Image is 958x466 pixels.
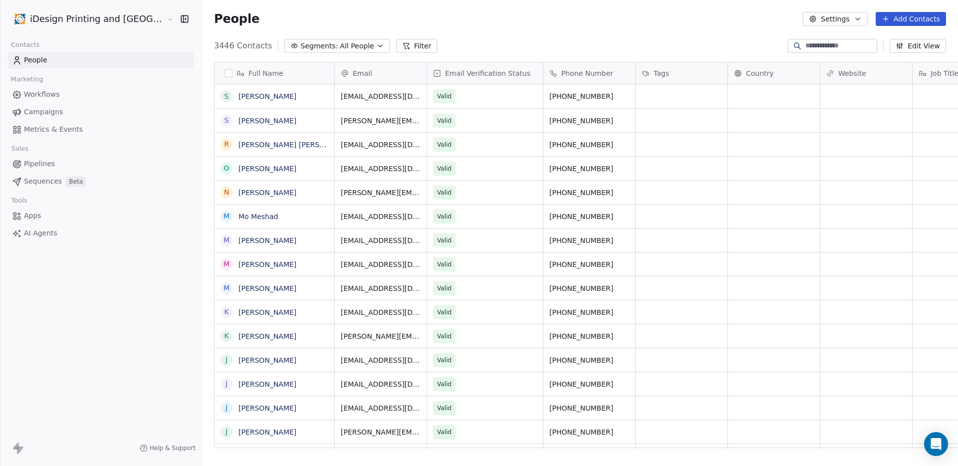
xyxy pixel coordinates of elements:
[8,104,194,120] a: Campaigns
[341,140,421,150] span: [EMAIL_ADDRESS][DOMAIN_NAME]
[838,68,866,78] span: Website
[239,332,296,340] a: [PERSON_NAME]
[396,39,438,53] button: Filter
[224,235,230,245] div: M
[341,212,421,222] span: [EMAIL_ADDRESS][DOMAIN_NAME]
[437,259,452,269] span: Valid
[437,379,452,389] span: Valid
[335,62,427,84] div: Email
[226,427,228,437] div: J
[24,124,83,135] span: Metrics & Events
[549,140,629,150] span: [PHONE_NUMBER]
[24,159,55,169] span: Pipelines
[549,91,629,101] span: [PHONE_NUMBER]
[239,380,296,388] a: [PERSON_NAME]
[239,260,296,268] a: [PERSON_NAME]
[437,91,452,101] span: Valid
[24,228,57,238] span: AI Agents
[215,84,335,449] div: grid
[341,307,421,317] span: [EMAIL_ADDRESS][DOMAIN_NAME]
[66,177,86,187] span: Beta
[224,331,229,341] div: K
[437,235,452,245] span: Valid
[924,432,948,456] div: Open Intercom Messenger
[239,117,296,125] a: [PERSON_NAME]
[341,427,421,437] span: [PERSON_NAME][EMAIL_ADDRESS][DOMAIN_NAME]
[820,62,912,84] div: Website
[549,355,629,365] span: [PHONE_NUMBER]
[225,91,229,102] div: S
[214,40,272,52] span: 3446 Contacts
[239,189,296,197] a: [PERSON_NAME]
[353,68,372,78] span: Email
[437,355,452,365] span: Valid
[239,404,296,412] a: [PERSON_NAME]
[24,107,63,117] span: Campaigns
[8,86,194,103] a: Workflows
[437,140,452,150] span: Valid
[549,235,629,245] span: [PHONE_NUMBER]
[24,89,60,100] span: Workflows
[437,307,452,317] span: Valid
[239,428,296,436] a: [PERSON_NAME]
[224,187,229,198] div: N
[549,427,629,437] span: [PHONE_NUMBER]
[215,62,334,84] div: Full Name
[226,403,228,413] div: J
[341,355,421,365] span: [EMAIL_ADDRESS][DOMAIN_NAME]
[8,208,194,224] a: Apps
[437,212,452,222] span: Valid
[803,12,867,26] button: Settings
[341,331,421,341] span: [PERSON_NAME][EMAIL_ADDRESS][DOMAIN_NAME]
[437,164,452,174] span: Valid
[636,62,727,84] div: Tags
[8,52,194,68] a: People
[239,165,296,173] a: [PERSON_NAME]
[6,72,47,87] span: Marketing
[30,12,165,25] span: iDesign Printing and [GEOGRAPHIC_DATA]
[341,259,421,269] span: [EMAIL_ADDRESS][DOMAIN_NAME]
[7,193,31,208] span: Tools
[239,308,296,316] a: [PERSON_NAME]
[549,379,629,389] span: [PHONE_NUMBER]
[437,283,452,293] span: Valid
[8,173,194,190] a: SequencesBeta
[549,188,629,198] span: [PHONE_NUMBER]
[549,307,629,317] span: [PHONE_NUMBER]
[427,62,543,84] div: Email Verification Status
[549,283,629,293] span: [PHONE_NUMBER]
[561,68,613,78] span: Phone Number
[549,164,629,174] span: [PHONE_NUMBER]
[341,403,421,413] span: [EMAIL_ADDRESS][DOMAIN_NAME]
[150,444,196,452] span: Help & Support
[340,41,374,51] span: All People
[225,115,229,126] div: S
[224,307,229,317] div: K
[7,141,33,156] span: Sales
[341,164,421,174] span: [EMAIL_ADDRESS][DOMAIN_NAME]
[8,156,194,172] a: Pipelines
[341,116,421,126] span: [PERSON_NAME][EMAIL_ADDRESS][DOMAIN_NAME]
[239,92,296,100] a: [PERSON_NAME]
[549,331,629,341] span: [PHONE_NUMBER]
[341,283,421,293] span: [EMAIL_ADDRESS][DOMAIN_NAME]
[239,213,278,221] a: Mo Meshad
[549,212,629,222] span: [PHONE_NUMBER]
[746,68,774,78] span: Country
[549,116,629,126] span: [PHONE_NUMBER]
[437,188,452,198] span: Valid
[224,211,230,222] div: M
[300,41,338,51] span: Segments:
[14,13,26,25] img: logo-icon.png
[341,235,421,245] span: [EMAIL_ADDRESS][DOMAIN_NAME]
[24,211,41,221] span: Apps
[6,37,44,52] span: Contacts
[8,121,194,138] a: Metrics & Events
[224,139,229,150] div: R
[341,379,421,389] span: [EMAIL_ADDRESS][DOMAIN_NAME]
[248,68,283,78] span: Full Name
[12,10,160,27] button: iDesign Printing and [GEOGRAPHIC_DATA]
[543,62,635,84] div: Phone Number
[224,283,230,293] div: M
[224,163,229,174] div: O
